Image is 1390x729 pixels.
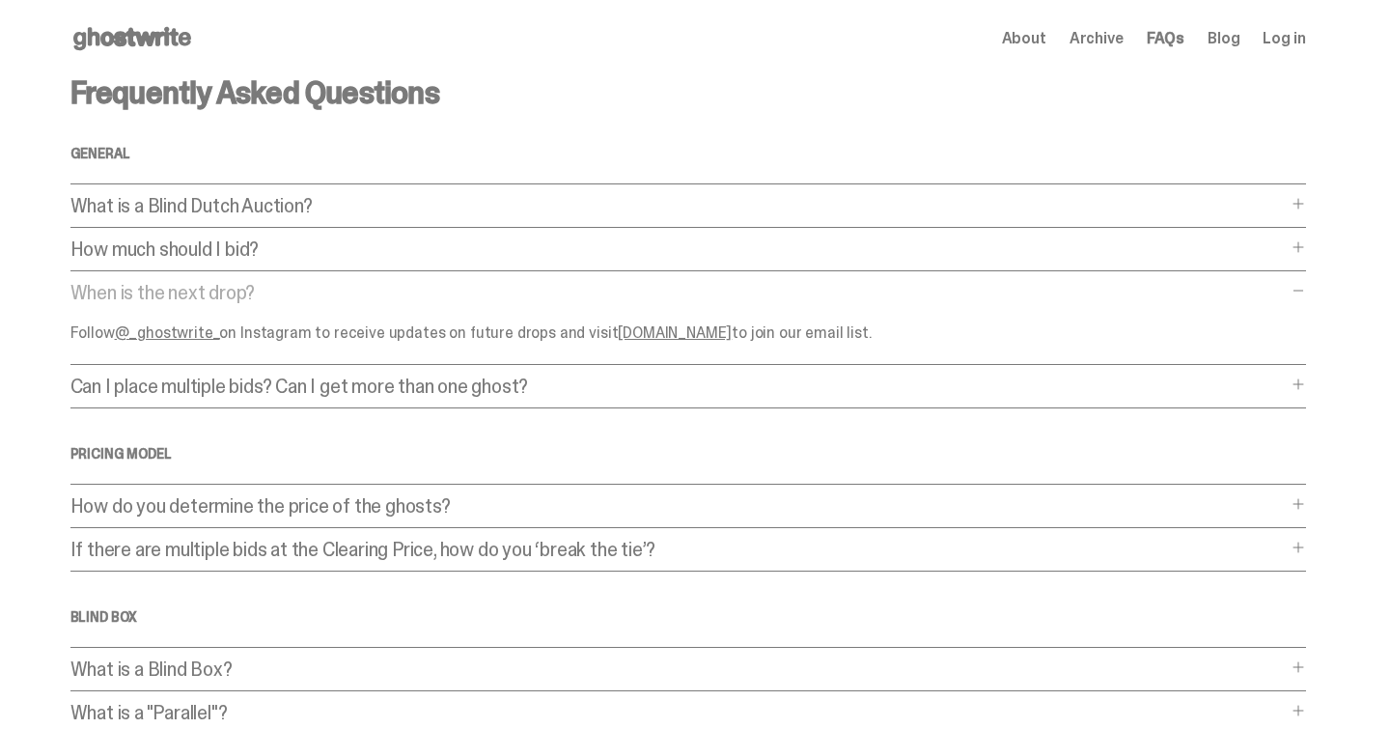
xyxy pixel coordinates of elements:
[115,322,220,343] a: @_ghostwrite_
[70,540,1287,559] p: If there are multiple bids at the Clearing Price, how do you ‘break the tie’?
[1263,31,1305,46] a: Log in
[70,325,920,341] p: Follow on Instagram to receive updates on future drops and visit to join our email list.
[70,377,1287,396] p: Can I place multiple bids? Can I get more than one ghost?
[70,447,1306,461] h4: Pricing Model
[1070,31,1124,46] a: Archive
[70,147,1306,160] h4: General
[70,196,1287,215] p: What is a Blind Dutch Auction?
[618,322,732,343] a: [DOMAIN_NAME]
[70,496,1287,516] p: How do you determine the price of the ghosts?
[70,610,1306,624] h4: Blind Box
[1002,31,1046,46] a: About
[70,703,1287,722] p: What is a "Parallel"?
[70,239,1287,259] p: How much should I bid?
[70,283,1287,302] p: When is the next drop?
[1208,31,1239,46] a: Blog
[1147,31,1184,46] a: FAQs
[70,659,1287,679] p: What is a Blind Box?
[70,77,1306,108] h3: Frequently Asked Questions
